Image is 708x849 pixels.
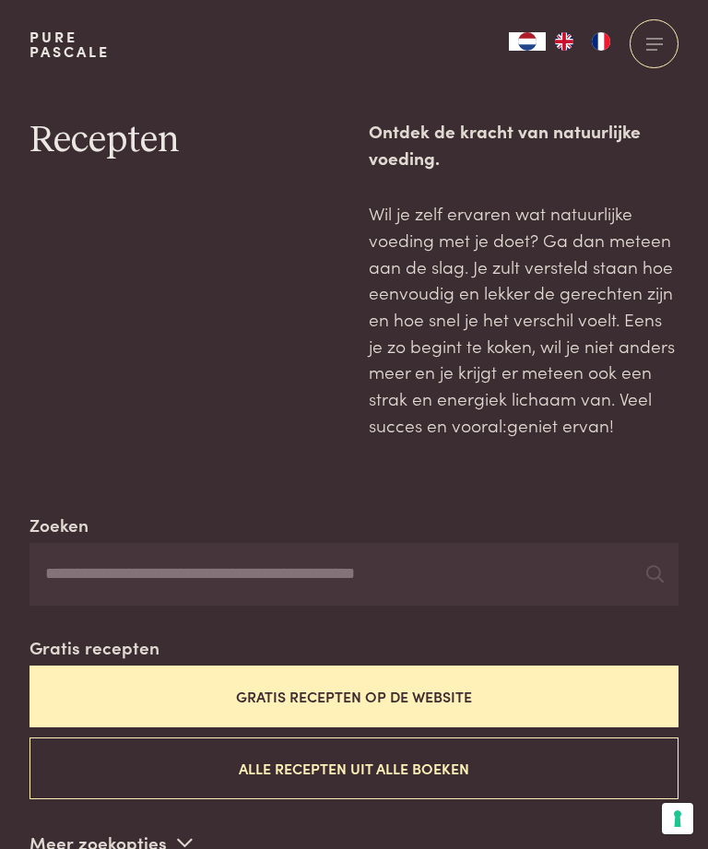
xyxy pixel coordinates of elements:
[29,118,339,164] h1: Recepten
[509,32,546,51] div: Language
[509,32,546,51] a: NL
[29,737,678,799] button: Alle recepten uit alle boeken
[662,803,693,834] button: Uw voorkeuren voor toestemming voor trackingtechnologieën
[369,118,641,170] strong: Ontdek de kracht van natuurlijke voeding.
[369,200,678,438] p: Wil je zelf ervaren wat natuurlijke voeding met je doet? Ga dan meteen aan de slag. Je zult verst...
[29,634,159,661] label: Gratis recepten
[29,29,110,59] a: PurePascale
[546,32,583,51] a: EN
[583,32,619,51] a: FR
[546,32,619,51] ul: Language list
[509,32,619,51] aside: Language selected: Nederlands
[29,512,88,538] label: Zoeken
[29,666,678,727] button: Gratis recepten op de website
